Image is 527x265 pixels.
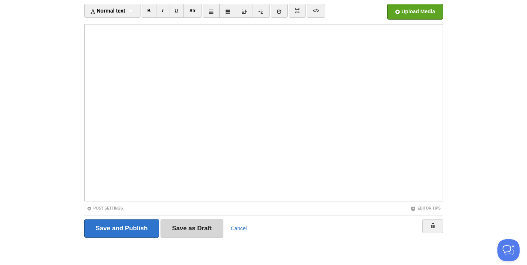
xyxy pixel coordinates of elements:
iframe: Help Scout Beacon - Open [497,239,520,261]
a: Editor Tips [411,206,441,210]
img: pagebreak-icon.png [295,8,300,13]
a: Cancel [231,225,247,231]
a: Post Settings [87,206,123,210]
input: Save and Publish [84,219,159,238]
a: I [156,4,169,18]
span: Normal text [90,8,125,14]
input: Save as Draft [161,219,223,238]
a: U [169,4,184,18]
a: </> [307,4,325,18]
a: B [142,4,157,18]
a: Str [183,4,202,18]
del: Str [189,8,196,13]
